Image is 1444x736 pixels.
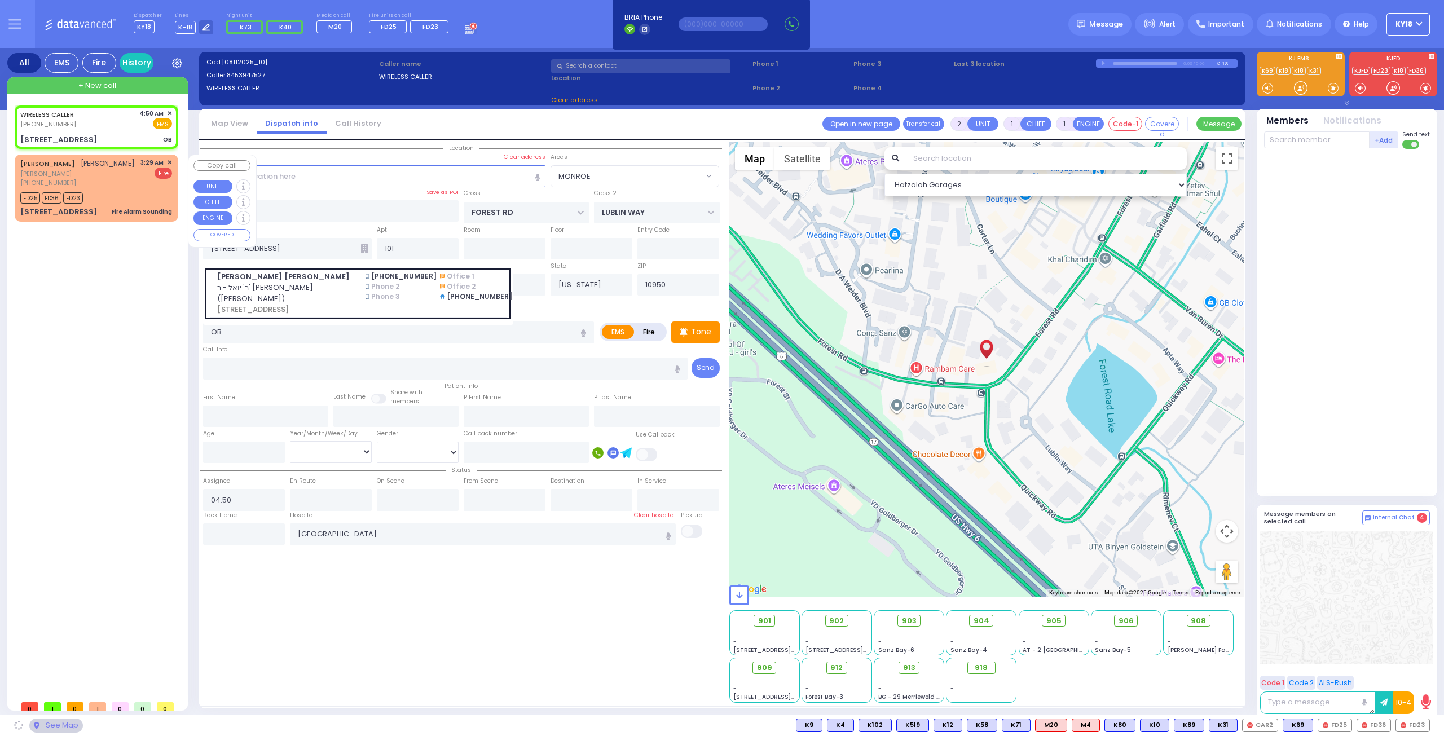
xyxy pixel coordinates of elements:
img: red-radio-icon.svg [1323,722,1328,728]
div: - [950,684,1012,693]
span: M20 [328,22,342,31]
span: 3:29 AM [140,158,164,167]
span: [PERSON_NAME] Farm [1168,646,1234,654]
div: CAR2 [1242,719,1278,732]
span: 906 [1119,615,1134,627]
span: FD25 [381,22,397,31]
a: FD23 [1371,67,1390,75]
span: Sanz Bay-5 [1095,646,1131,654]
button: Map camera controls [1216,520,1238,543]
button: Members [1266,114,1309,127]
div: BLS [1283,719,1313,732]
span: MONROE [558,171,591,182]
input: Search hospital [290,523,676,545]
button: Covered [1145,117,1179,131]
button: COVERED [193,229,250,241]
div: BLS [796,719,822,732]
button: Show street map [735,147,774,170]
span: Help [1354,19,1369,29]
img: smartphone.png [366,294,369,299]
span: [PHONE_NUMBER] [20,120,76,129]
span: Office 1 [447,271,474,281]
span: Phone 3 [853,59,950,69]
div: BLS [1174,719,1204,732]
span: Internal Chat [1373,514,1415,522]
label: Location [551,73,749,83]
label: Floor [551,226,564,235]
img: smartphone.png [366,284,369,289]
a: Call History [327,118,390,129]
span: K73 [240,23,252,32]
label: Assigned [203,477,231,486]
span: Office 2 [447,281,476,292]
span: Patient info [439,382,483,390]
button: Transfer call [903,117,944,131]
span: 918 [975,662,988,673]
span: [PHONE_NUMBER] [371,271,437,281]
label: In Service [637,477,666,486]
a: [PERSON_NAME] [20,159,75,168]
label: Last 3 location [954,59,1096,69]
h5: Message members on selected call [1264,510,1362,525]
span: - [733,629,737,637]
label: Cross 2 [594,189,617,198]
label: Age [203,429,214,438]
label: KJFD [1349,56,1437,64]
input: Search member [1264,131,1370,148]
div: BLS [859,719,892,732]
span: 901 [758,615,771,627]
a: Open in new page [822,117,900,131]
button: 10-4 [1393,691,1414,714]
label: Entry Code [637,226,670,235]
div: FD23 [1395,719,1430,732]
img: home-telephone.png [440,284,445,289]
span: Clear address [551,95,598,104]
div: Fire [82,53,116,73]
span: 904 [974,615,989,627]
span: - [805,684,809,693]
span: FD36 [42,192,61,204]
span: - [1095,629,1098,637]
span: FD25 [20,192,40,204]
span: members [390,397,419,406]
div: BLS [967,719,997,732]
span: ר' יואל - ר' [PERSON_NAME] ([PERSON_NAME]) [217,282,352,304]
label: ZIP [637,262,646,271]
a: FD36 [1407,67,1426,75]
label: Caller: [206,70,375,80]
img: home.png [440,294,445,299]
a: K31 [1307,67,1321,75]
label: Turn off text [1402,139,1420,150]
span: ✕ [167,109,172,118]
span: Phone 2 [752,83,849,93]
label: WIRELESS CALLER [206,83,375,93]
label: Fire [633,325,665,339]
div: All [7,53,41,73]
label: Cross 1 [464,189,484,198]
a: K18 [1276,67,1291,75]
div: BLS [1140,719,1169,732]
div: K69 [1283,719,1313,732]
span: - [1023,629,1026,637]
label: Medic on call [316,12,356,19]
span: Status [446,466,477,474]
button: Internal Chat 4 [1362,510,1430,525]
span: [PERSON_NAME] [81,158,135,168]
span: 913 [903,662,915,673]
input: (000)000-00000 [679,17,768,31]
div: BLS [827,719,854,732]
label: EMS [602,325,635,339]
a: WIRELESS CALLER [20,110,74,119]
span: Location [443,144,479,152]
label: Clear address [504,153,545,162]
div: M4 [1072,719,1100,732]
div: Year/Month/Week/Day [290,429,372,438]
div: K58 [967,719,997,732]
label: On Scene [377,477,404,486]
label: P First Name [464,393,501,402]
div: BLS [1209,719,1238,732]
div: K9 [796,719,822,732]
label: First Name [203,393,235,402]
div: K102 [859,719,892,732]
button: Toggle fullscreen view [1216,147,1238,170]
